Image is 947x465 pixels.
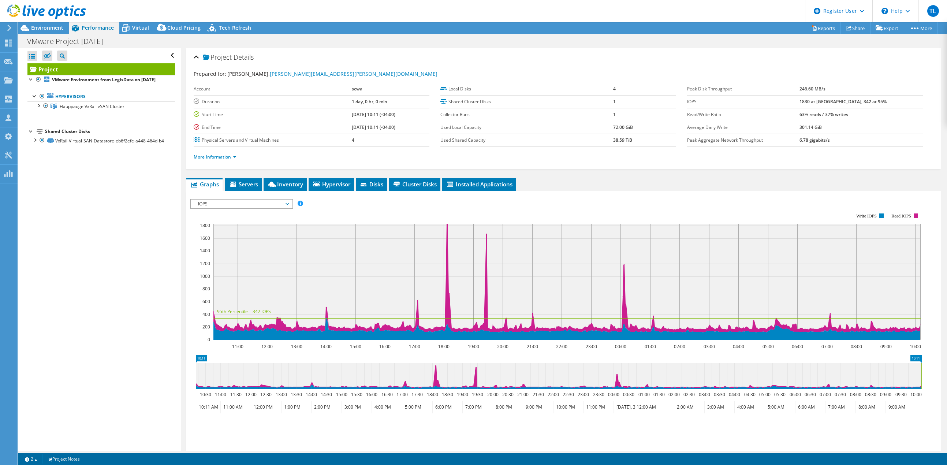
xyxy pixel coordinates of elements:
[320,391,332,398] text: 14:30
[850,391,861,398] text: 08:00
[806,22,841,34] a: Reports
[497,343,508,350] text: 20:00
[799,137,830,143] b: 6.78 gigabits/s
[577,391,589,398] text: 23:00
[27,92,175,101] a: Hypervisors
[819,391,831,398] text: 07:00
[409,343,420,350] text: 17:00
[438,343,449,350] text: 18:00
[227,70,437,77] span: [PERSON_NAME],
[245,391,256,398] text: 12:00
[687,137,799,144] label: Peak Aggregate Network Throughput
[895,391,906,398] text: 09:30
[42,454,85,464] a: Project Notes
[759,391,770,398] text: 05:00
[850,343,862,350] text: 08:00
[194,137,352,144] label: Physical Servers and Virtual Machines
[426,391,438,398] text: 18:00
[613,86,616,92] b: 4
[200,273,210,279] text: 1000
[194,85,352,93] label: Account
[456,391,468,398] text: 19:00
[791,343,803,350] text: 06:00
[687,111,799,118] label: Read/Write Ratio
[202,298,210,305] text: 600
[517,391,528,398] text: 21:00
[909,343,921,350] text: 10:00
[20,454,42,464] a: 2
[526,343,538,350] text: 21:00
[870,22,904,34] a: Export
[132,24,149,31] span: Virtual
[215,391,226,398] text: 11:00
[608,391,619,398] text: 00:00
[392,181,437,188] span: Cluster Disks
[202,286,210,292] text: 800
[674,343,685,350] text: 02:00
[613,137,632,143] b: 38.59 TiB
[27,101,175,111] a: Hauppauge VxRail vSAN Cluster
[234,53,254,62] span: Details
[789,391,801,398] text: 06:00
[396,391,407,398] text: 17:00
[52,77,156,83] b: VMware Environment from LegisData on [DATE]
[732,343,744,350] text: 04:00
[232,343,243,350] text: 11:00
[799,111,848,118] b: 63% reads / 37% writes
[799,86,825,92] b: 246.60 MB/s
[638,391,649,398] text: 01:00
[713,391,725,398] text: 03:30
[615,343,626,350] text: 00:00
[202,324,210,330] text: 200
[840,22,870,34] a: Share
[834,391,846,398] text: 07:30
[653,391,664,398] text: 01:30
[320,343,331,350] text: 14:00
[927,5,939,17] span: TL
[194,98,352,105] label: Duration
[352,86,362,92] b: scwa
[60,103,124,109] span: Hauppauge VxRail vSAN Cluster
[305,391,317,398] text: 14:00
[668,391,679,398] text: 02:00
[644,343,656,350] text: 01:00
[556,343,567,350] text: 22:00
[880,343,891,350] text: 09:00
[904,22,938,34] a: More
[290,391,302,398] text: 13:30
[744,391,755,398] text: 04:30
[821,343,832,350] text: 07:00
[446,181,512,188] span: Installed Applications
[379,343,390,350] text: 16:00
[728,391,740,398] text: 04:00
[440,111,613,118] label: Collector Runs
[200,391,211,398] text: 10:30
[532,391,544,398] text: 21:30
[703,343,715,350] text: 03:00
[804,391,816,398] text: 06:30
[623,391,634,398] text: 00:30
[194,124,352,131] label: End Time
[194,70,226,77] label: Prepared for:
[440,85,613,93] label: Local Disks
[27,75,175,85] a: VMware Environment from LegisData on [DATE]
[440,124,613,131] label: Used Local Capacity
[774,391,785,398] text: 05:30
[312,181,350,188] span: Hypervisor
[194,200,288,208] span: IOPS
[217,308,271,315] text: 95th Percentile = 342 IOPS
[190,181,219,188] span: Graphs
[200,235,210,241] text: 1600
[260,391,271,398] text: 12:30
[381,391,392,398] text: 16:30
[200,222,210,228] text: 1800
[202,311,210,317] text: 400
[366,391,377,398] text: 16:00
[440,98,613,105] label: Shared Cluster Disks
[562,391,574,398] text: 22:30
[502,391,513,398] text: 20:30
[698,391,710,398] text: 03:00
[267,181,303,188] span: Inventory
[613,124,633,130] b: 72.00 GiB
[547,391,559,398] text: 22:00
